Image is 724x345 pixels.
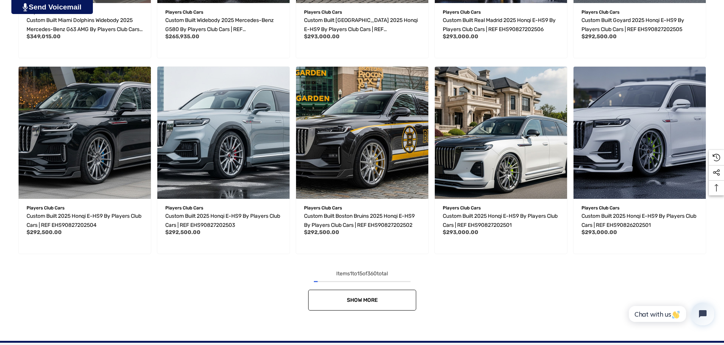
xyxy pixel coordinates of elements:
[367,270,377,277] span: 360
[581,213,696,228] span: Custom Built 2025 Honqi E-HS9 by Players Club Cars | REF EHS90826202501
[304,7,420,17] p: Players Club Cars
[165,229,201,236] span: $292,500.00
[350,270,352,277] span: 1
[443,213,558,228] span: Custom Built 2025 Honqi E-HS9 by Players Club Cars | REF EHS90827202501
[435,67,567,199] img: Custom Built 2025 Honqi E-HS9 by Players Club Cars | REF EHS90827202501
[304,17,418,42] span: Custom Built [GEOGRAPHIC_DATA] 2025 Honqi E-HS9 by Players Club Cars | REF EHS90827202507
[713,154,720,161] svg: Recently Viewed
[435,67,567,199] a: Custom Built 2025 Honqi E-HS9 by Players Club Cars | REF EHS90827202501,$293,000.00
[15,269,709,278] div: Items to of total
[27,229,62,236] span: $292,500.00
[443,203,559,213] p: Players Club Cars
[346,297,378,303] span: Show More
[157,67,290,199] a: Custom Built 2025 Honqi E-HS9 by Players Club Cars | REF EHS90827202503,$292,500.00
[713,169,720,176] svg: Social Media
[296,67,428,199] img: Custom Built Boston Bruins 2025 Honqi E-HS9 by Players Club Cars | REF EHS90827202502
[581,212,698,230] a: Custom Built 2025 Honqi E-HS9 by Players Club Cars | REF EHS90826202501,$293,000.00
[581,203,698,213] p: Players Club Cars
[308,290,416,311] a: Show More
[304,212,420,230] a: Custom Built Boston Bruins 2025 Honqi E-HS9 by Players Club Cars | REF EHS90827202502,$292,500.00
[304,33,340,40] span: $293,000.00
[165,203,282,213] p: Players Club Cars
[165,33,199,40] span: $265,935.00
[581,7,698,17] p: Players Club Cars
[574,67,706,199] a: Custom Built 2025 Honqi E-HS9 by Players Club Cars | REF EHS90826202501,$293,000.00
[443,16,559,34] a: Custom Built Real Madrid 2025 Honqi E-HS9 by Players Club Cars | REF EHS90827202506,$293,000.00
[165,213,280,228] span: Custom Built 2025 Honqi E-HS9 by Players Club Cars | REF EHS90827202503
[443,7,559,17] p: Players Club Cars
[621,296,721,332] iframe: Tidio Chat
[27,17,142,42] span: Custom Built Miami Dolphins Widebody 2025 Mercedes-Benz G63 AMG by Players Club Cars | REF G63A08...
[165,17,274,42] span: Custom Built Widebody 2025 Mercedes-Benz G580 by Players Club Cars | REF G5800831202501
[27,16,143,34] a: Custom Built Miami Dolphins Widebody 2025 Mercedes-Benz G63 AMG by Players Club Cars | REF G63A08...
[304,213,415,228] span: Custom Built Boston Bruins 2025 Honqi E-HS9 by Players Club Cars | REF EHS90827202502
[709,184,724,192] svg: Top
[165,7,282,17] p: Players Club Cars
[443,212,559,230] a: Custom Built 2025 Honqi E-HS9 by Players Club Cars | REF EHS90827202501,$293,000.00
[304,229,339,236] span: $292,500.00
[581,33,617,40] span: $292,500.00
[296,67,428,199] a: Custom Built Boston Bruins 2025 Honqi E-HS9 by Players Club Cars | REF EHS90827202502,$292,500.00
[27,33,61,40] span: $349,015.00
[157,67,290,199] img: Custom Built 2025 Honqi E-HS9 by Players Club Cars | REF EHS90827202503
[15,269,709,311] nav: pagination
[165,212,282,230] a: Custom Built 2025 Honqi E-HS9 by Players Club Cars | REF EHS90827202503,$292,500.00
[27,212,143,230] a: Custom Built 2025 Honqi E-HS9 by Players Club Cars | REF EHS90827202504,$292,500.00
[19,67,151,199] img: Custom Built 2025 Honqi E-HS9 by Players Club Cars | REF EHS90827202504
[443,229,478,236] span: $293,000.00
[357,270,362,277] span: 15
[27,213,141,228] span: Custom Built 2025 Honqi E-HS9 by Players Club Cars | REF EHS90827202504
[19,67,151,199] a: Custom Built 2025 Honqi E-HS9 by Players Club Cars | REF EHS90827202504,$292,500.00
[581,16,698,34] a: Custom Built Goyard 2025 Honqi E-HS9 by Players Club Cars | REF EHS90827202505,$292,500.00
[27,203,143,213] p: Players Club Cars
[165,16,282,34] a: Custom Built Widebody 2025 Mercedes-Benz G580 by Players Club Cars | REF G5800831202501,$265,935.00
[574,67,706,199] img: Custom Built 2025 Honqi E-HS9 by Players Club Cars | REF EHS90827202501
[443,33,478,40] span: $293,000.00
[581,17,684,33] span: Custom Built Goyard 2025 Honqi E-HS9 by Players Club Cars | REF EHS90827202505
[581,229,617,236] span: $293,000.00
[23,3,28,11] img: PjwhLS0gR2VuZXJhdG9yOiBHcmF2aXQuaW8gLS0+PHN2ZyB4bWxucz0iaHR0cDovL3d3dy53My5vcmcvMjAwMC9zdmciIHhtb...
[304,203,420,213] p: Players Club Cars
[304,16,420,34] a: Custom Built Paris Saint-Germain 2025 Honqi E-HS9 by Players Club Cars | REF EHS90827202507,$293,...
[443,17,556,33] span: Custom Built Real Madrid 2025 Honqi E-HS9 by Players Club Cars | REF EHS90827202506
